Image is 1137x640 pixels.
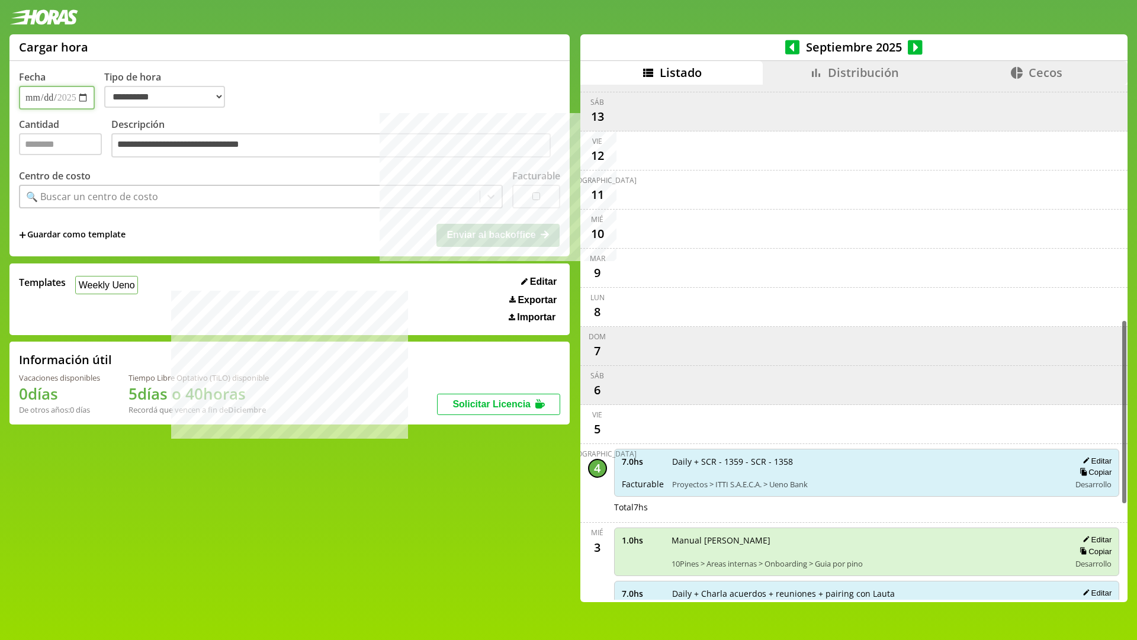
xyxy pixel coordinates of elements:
[672,456,1062,467] span: Daily + SCR - 1359 - SCR - 1358
[19,383,100,404] h1: 0 días
[614,501,1120,513] div: Total 7 hs
[660,65,702,81] span: Listado
[512,169,560,182] label: Facturable
[590,371,604,381] div: sáb
[589,332,606,342] div: dom
[111,118,560,161] label: Descripción
[622,588,664,599] span: 7.0 hs
[506,294,560,306] button: Exportar
[1076,600,1112,610] button: Copiar
[19,404,100,415] div: De otros años: 0 días
[590,292,605,303] div: lun
[104,70,235,110] label: Tipo de hora
[104,86,225,108] select: Tipo de hora
[9,9,78,25] img: logotipo
[19,70,46,83] label: Fecha
[590,97,604,107] div: sáb
[558,175,637,185] div: [DEMOGRAPHIC_DATA]
[19,39,88,55] h1: Cargar hora
[19,352,112,368] h2: Información útil
[588,381,607,400] div: 6
[592,410,602,420] div: vie
[19,229,26,242] span: +
[588,538,607,557] div: 3
[588,224,607,243] div: 10
[558,449,637,459] div: [DEMOGRAPHIC_DATA]
[1075,558,1112,569] span: Desarrollo
[228,404,266,415] b: Diciembre
[672,588,1062,599] span: Daily + Charla acuerdos + reuniones + pairing con Lauta
[19,276,66,289] span: Templates
[672,479,1062,490] span: Proyectos > ITTI S.A.E.C.A. > Ueno Bank
[588,146,607,165] div: 12
[19,118,111,161] label: Cantidad
[129,372,269,383] div: Tiempo Libre Optativo (TiLO) disponible
[1076,546,1112,557] button: Copiar
[19,372,100,383] div: Vacaciones disponibles
[517,312,555,323] span: Importar
[111,133,551,158] textarea: Descripción
[588,107,607,126] div: 13
[588,185,607,204] div: 11
[580,85,1128,600] div: scrollable content
[19,133,102,155] input: Cantidad
[588,459,607,478] div: 4
[588,263,607,282] div: 9
[622,478,664,490] span: Facturable
[19,229,126,242] span: +Guardar como template
[452,399,531,409] span: Solicitar Licencia
[1075,479,1112,490] span: Desarrollo
[530,276,557,287] span: Editar
[19,169,91,182] label: Centro de costo
[591,214,603,224] div: mié
[588,420,607,439] div: 5
[828,65,899,81] span: Distribución
[588,342,607,361] div: 7
[518,276,560,288] button: Editar
[799,39,908,55] span: Septiembre 2025
[1076,467,1112,477] button: Copiar
[1079,535,1112,545] button: Editar
[1029,65,1062,81] span: Cecos
[75,276,138,294] button: Weekly Ueno
[26,190,158,203] div: 🔍 Buscar un centro de costo
[129,404,269,415] div: Recordá que vencen a fin de
[672,535,1062,546] span: Manual [PERSON_NAME]
[591,528,603,538] div: mié
[437,394,560,415] button: Solicitar Licencia
[1079,588,1112,598] button: Editar
[1079,456,1112,466] button: Editar
[129,383,269,404] h1: 5 días o 40 horas
[592,136,602,146] div: vie
[622,456,664,467] span: 7.0 hs
[672,558,1062,569] span: 10Pines > Areas internas > Onboarding > Guia por pino
[622,535,663,546] span: 1.0 hs
[588,303,607,321] div: 8
[590,253,605,263] div: mar
[518,295,557,305] span: Exportar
